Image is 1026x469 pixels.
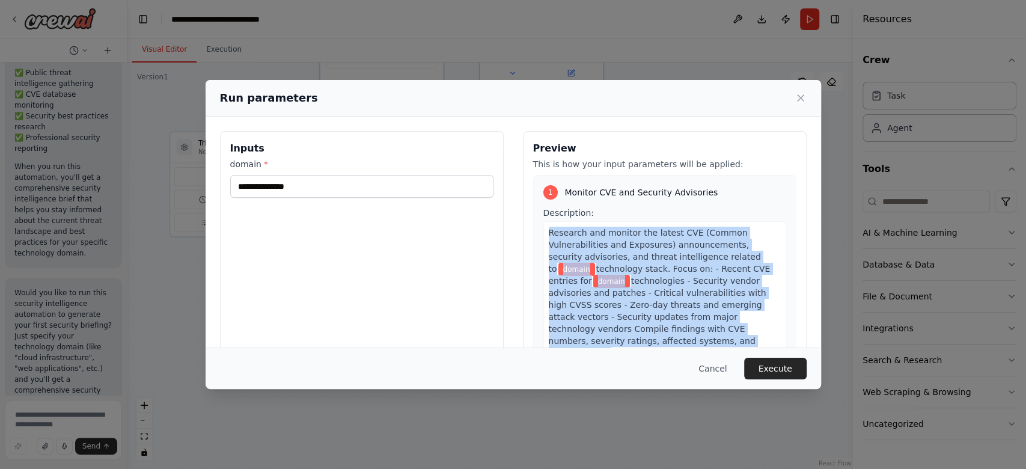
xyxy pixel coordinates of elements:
h3: Preview [533,141,796,156]
span: Variable: domain [593,275,630,288]
span: Monitor CVE and Security Advisories [565,186,718,198]
span: technologies - Security vendor advisories and patches - Critical vulnerabilities with high CVSS s... [549,276,766,358]
p: This is how your input parameters will be applied: [533,158,796,170]
span: Research and monitor the latest CVE (Common Vulnerabilities and Exposures) announcements, securit... [549,228,761,274]
button: Cancel [689,358,736,379]
span: Variable: domain [558,263,595,276]
span: technology stack. Focus on: - Recent CVE entries for [549,264,771,286]
button: Execute [744,358,807,379]
label: domain [230,158,493,170]
h3: Inputs [230,141,493,156]
h2: Run parameters [220,90,318,106]
span: Description: [543,208,594,218]
div: 1 [543,185,558,200]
